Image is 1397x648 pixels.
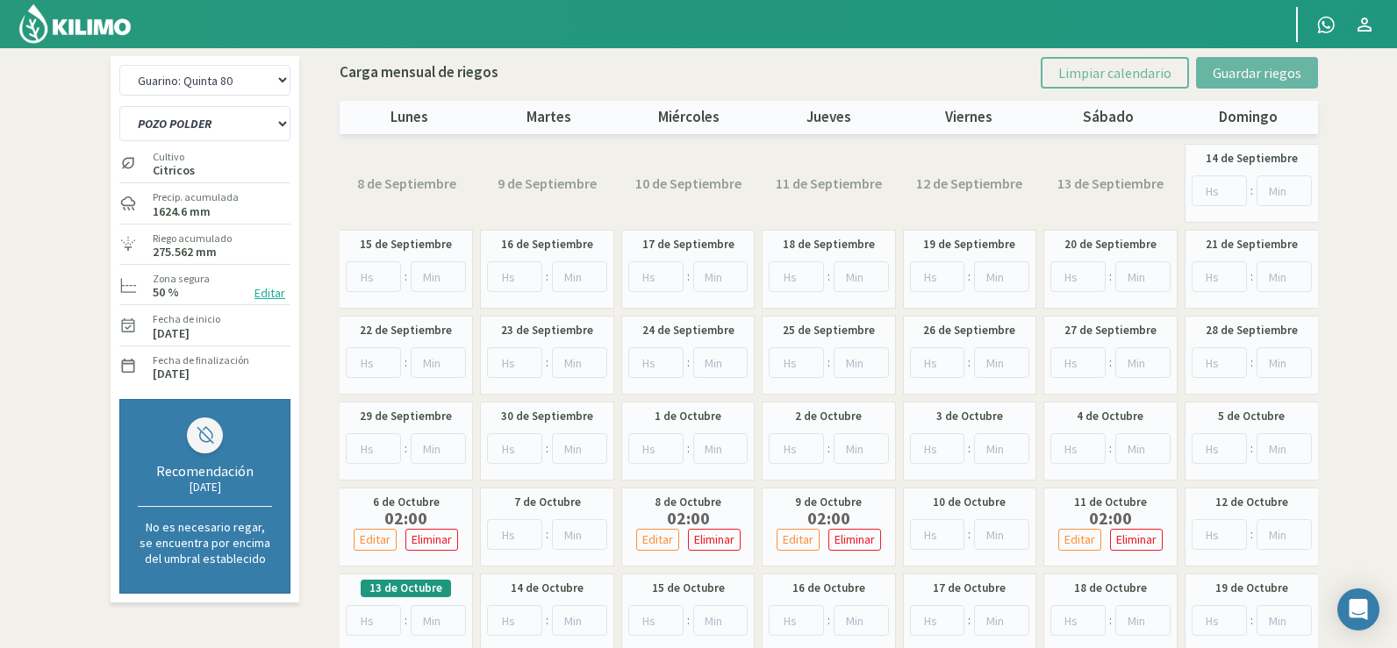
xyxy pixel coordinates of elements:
[405,353,407,372] span: :
[1115,261,1171,292] input: Min
[346,261,401,292] input: Hs
[688,529,741,551] button: Eliminar
[628,261,684,292] input: Hs
[1257,347,1312,378] input: Min
[834,261,889,292] input: Min
[546,267,548,286] span: :
[783,236,875,253] label: 18 de Septiembre
[340,61,498,84] p: Carga mensual de riegos
[1115,605,1171,636] input: Min
[552,605,607,636] input: Min
[249,283,290,303] button: Editar
[1057,173,1164,194] label: 13 de Septiembre
[655,494,721,511] label: 8 de Octubre
[974,519,1029,550] input: Min
[772,511,885,525] label: 02:00
[360,530,390,550] p: Editar
[1041,57,1189,89] button: Limpiar calendario
[546,439,548,458] span: :
[827,353,830,372] span: :
[835,530,875,550] p: Eliminar
[968,267,971,286] span: :
[1250,611,1253,630] span: :
[687,353,690,372] span: :
[138,462,272,480] div: Recomendación
[487,519,542,550] input: Hs
[153,287,179,298] label: 50 %
[487,433,542,464] input: Hs
[501,236,593,253] label: 16 de Septiembre
[411,261,466,292] input: Min
[792,580,865,597] label: 16 de Octubre
[1074,580,1147,597] label: 18 de Octubre
[1050,261,1106,292] input: Hs
[498,173,597,194] label: 9 de Septiembre
[411,433,466,464] input: Min
[636,529,679,551] button: Editar
[1074,494,1147,511] label: 11 de Octubre
[1213,64,1301,82] span: Guardar riegos
[1054,511,1167,525] label: 02:00
[1250,439,1253,458] span: :
[1077,408,1143,425] label: 4 de Octubre
[1250,353,1253,372] span: :
[360,236,452,253] label: 15 de Septiembre
[923,236,1015,253] label: 19 de Septiembre
[1050,347,1106,378] input: Hs
[968,611,971,630] span: :
[642,322,734,339] label: 24 de Septiembre
[411,347,466,378] input: Min
[373,494,440,511] label: 6 de Octubre
[552,261,607,292] input: Min
[1109,611,1112,630] span: :
[694,530,734,550] p: Eliminar
[642,530,673,550] p: Editar
[1109,267,1112,286] span: :
[828,529,881,551] button: Eliminar
[1192,261,1247,292] input: Hs
[776,173,882,194] label: 11 de Septiembre
[138,480,272,495] div: [DATE]
[1192,175,1247,206] input: Hs
[138,519,272,566] p: No es necesario regar, se encuentra por encima del umbral establecido
[1050,433,1106,464] input: Hs
[411,605,466,636] input: Min
[834,347,889,378] input: Min
[899,106,1038,129] p: viernes
[479,106,619,129] p: martes
[514,494,581,511] label: 7 de Octubre
[1058,64,1171,82] span: Limpiar calendario
[974,433,1029,464] input: Min
[693,433,749,464] input: Min
[1206,322,1298,339] label: 28 de Septiembre
[1064,322,1157,339] label: 27 de Septiembre
[487,605,542,636] input: Hs
[340,106,479,129] p: lunes
[759,106,899,129] p: jueves
[153,311,220,327] label: Fecha de inicio
[153,368,190,380] label: [DATE]
[795,494,862,511] label: 9 de Octubre
[1038,106,1178,129] p: sábado
[1250,182,1253,200] span: :
[642,236,734,253] label: 17 de Septiembre
[153,189,239,205] label: Precip. acumulada
[357,173,456,194] label: 8 de Septiembre
[974,605,1029,636] input: Min
[936,408,1003,425] label: 3 de Octubre
[933,580,1006,597] label: 17 de Octubre
[1178,106,1318,129] p: domingo
[487,261,542,292] input: Hs
[360,322,452,339] label: 22 de Septiembre
[1215,494,1288,511] label: 12 de Octubre
[1250,525,1253,544] span: :
[346,433,401,464] input: Hs
[652,580,725,597] label: 15 de Octubre
[1257,261,1312,292] input: Min
[1109,439,1112,458] span: :
[1192,519,1247,550] input: Hs
[635,173,741,194] label: 10 de Septiembre
[153,271,210,287] label: Zona segura
[632,511,745,525] label: 02:00
[974,261,1029,292] input: Min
